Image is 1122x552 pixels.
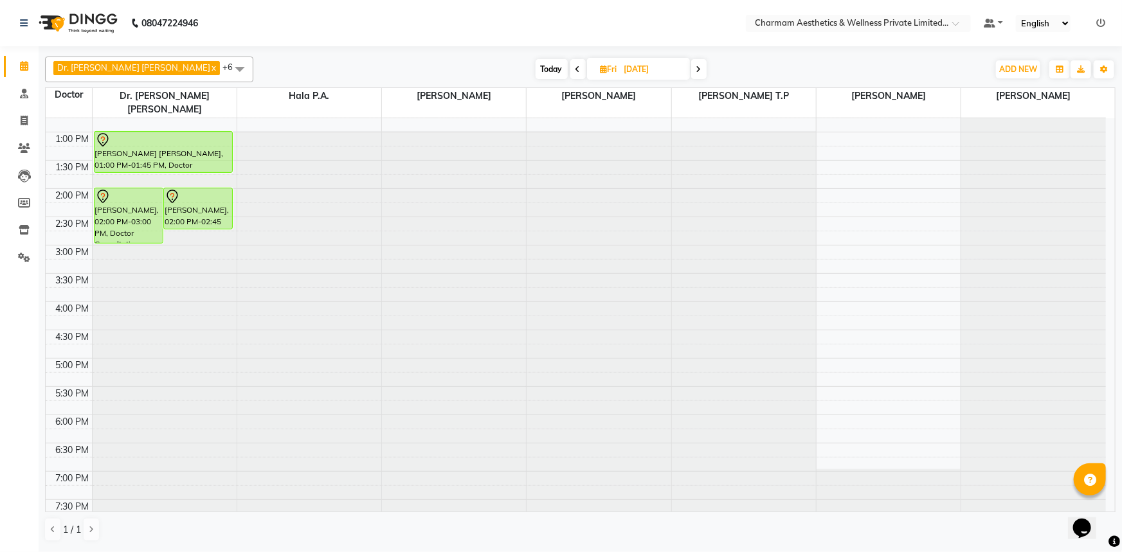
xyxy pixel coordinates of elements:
[53,443,92,457] div: 6:30 PM
[53,500,92,513] div: 7:30 PM
[53,161,92,174] div: 1:30 PM
[53,359,92,372] div: 5:00 PM
[141,5,198,41] b: 08047224946
[382,88,526,104] span: [PERSON_NAME]
[46,88,92,102] div: Doctor
[210,62,216,73] a: x
[53,189,92,202] div: 2:00 PM
[222,62,242,72] span: +6
[95,188,163,243] div: [PERSON_NAME], 02:00 PM-03:00 PM, Doctor Consultation Complimentary
[53,387,92,400] div: 5:30 PM
[672,88,816,104] span: [PERSON_NAME] T.P
[597,64,620,74] span: Fri
[961,88,1106,104] span: [PERSON_NAME]
[53,415,92,429] div: 6:00 PM
[53,302,92,316] div: 4:00 PM
[527,88,671,104] span: [PERSON_NAME]
[93,88,237,118] span: Dr. [PERSON_NAME] [PERSON_NAME]
[1068,501,1109,539] iframe: chat widget
[536,59,568,79] span: Today
[53,330,92,344] div: 4:30 PM
[53,472,92,485] div: 7:00 PM
[53,274,92,287] div: 3:30 PM
[237,88,381,104] span: Hala P.A.
[95,132,233,172] div: [PERSON_NAME] [PERSON_NAME], 01:00 PM-01:45 PM, Doctor Consultation Complimentary
[999,64,1037,74] span: ADD NEW
[63,523,81,537] span: 1 / 1
[164,188,232,229] div: [PERSON_NAME], 02:00 PM-02:45 PM, Doctor Consultation Complimentary
[817,88,961,104] span: [PERSON_NAME]
[996,60,1040,78] button: ADD NEW
[620,60,685,79] input: 2025-09-05
[53,132,92,146] div: 1:00 PM
[53,245,92,259] div: 3:00 PM
[57,62,210,73] span: Dr. [PERSON_NAME] [PERSON_NAME]
[53,217,92,231] div: 2:30 PM
[33,5,121,41] img: logo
